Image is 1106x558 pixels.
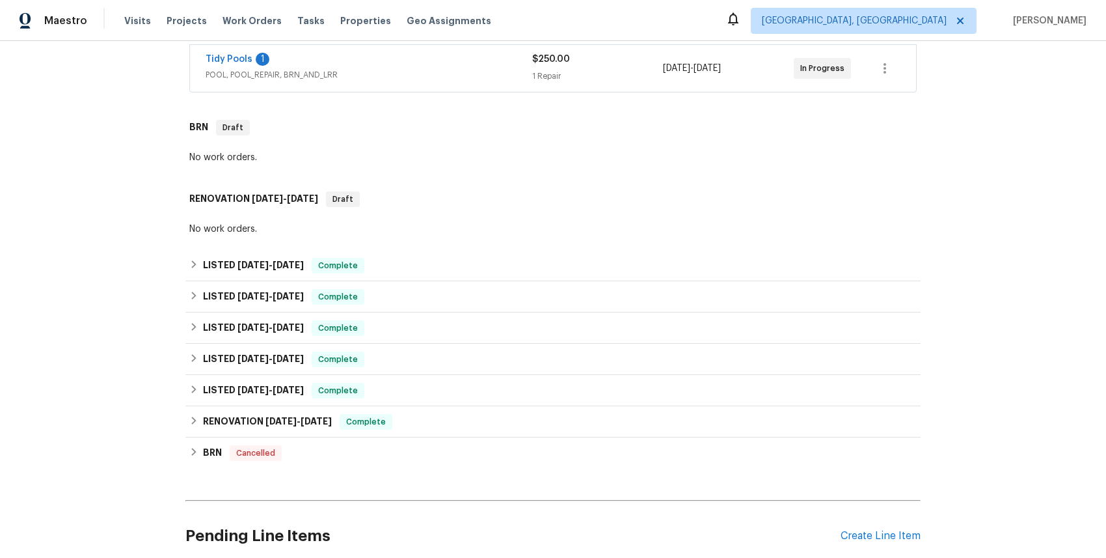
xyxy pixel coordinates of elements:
[167,14,207,27] span: Projects
[237,385,269,395] span: [DATE]
[252,194,318,203] span: -
[762,14,947,27] span: [GEOGRAPHIC_DATA], [GEOGRAPHIC_DATA]
[223,14,282,27] span: Work Orders
[203,258,304,273] h6: LISTED
[203,289,304,305] h6: LISTED
[252,194,283,203] span: [DATE]
[313,384,363,397] span: Complete
[185,344,921,375] div: LISTED [DATE]-[DATE]Complete
[532,70,663,83] div: 1 Repair
[287,194,318,203] span: [DATE]
[185,406,921,438] div: RENOVATION [DATE]-[DATE]Complete
[341,415,391,428] span: Complete
[663,64,690,73] span: [DATE]
[203,383,304,398] h6: LISTED
[237,292,269,301] span: [DATE]
[265,417,297,426] span: [DATE]
[237,292,304,301] span: -
[694,64,721,73] span: [DATE]
[327,193,358,206] span: Draft
[217,121,249,134] span: Draft
[313,322,363,335] span: Complete
[206,55,252,64] a: Tidy Pools
[189,191,318,207] h6: RENOVATION
[532,55,570,64] span: $250.00
[203,445,222,461] h6: BRN
[313,290,363,303] span: Complete
[1008,14,1086,27] span: [PERSON_NAME]
[237,323,269,332] span: [DATE]
[800,62,850,75] span: In Progress
[124,14,151,27] span: Visits
[297,16,325,25] span: Tasks
[273,354,304,363] span: [DATE]
[185,313,921,344] div: LISTED [DATE]-[DATE]Complete
[185,107,921,148] div: BRN Draft
[237,323,304,332] span: -
[237,385,304,395] span: -
[44,14,87,27] span: Maestro
[185,375,921,406] div: LISTED [DATE]-[DATE]Complete
[313,259,363,272] span: Complete
[273,385,304,395] span: [DATE]
[407,14,491,27] span: Geo Assignments
[189,120,208,135] h6: BRN
[185,250,921,281] div: LISTED [DATE]-[DATE]Complete
[203,320,304,336] h6: LISTED
[841,530,921,542] div: Create Line Item
[185,281,921,313] div: LISTED [DATE]-[DATE]Complete
[237,354,269,363] span: [DATE]
[301,417,332,426] span: [DATE]
[237,260,304,270] span: -
[237,354,304,363] span: -
[231,447,280,460] span: Cancelled
[340,14,391,27] span: Properties
[189,223,917,236] div: No work orders.
[663,62,721,75] span: -
[185,178,921,220] div: RENOVATION [DATE]-[DATE]Draft
[185,438,921,469] div: BRN Cancelled
[265,417,332,426] span: -
[273,292,304,301] span: [DATE]
[237,260,269,270] span: [DATE]
[203,352,304,367] h6: LISTED
[273,260,304,270] span: [DATE]
[189,151,917,164] div: No work orders.
[273,323,304,332] span: [DATE]
[206,68,532,81] span: POOL, POOL_REPAIR, BRN_AND_LRR
[256,53,269,66] div: 1
[313,353,363,366] span: Complete
[203,414,332,430] h6: RENOVATION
